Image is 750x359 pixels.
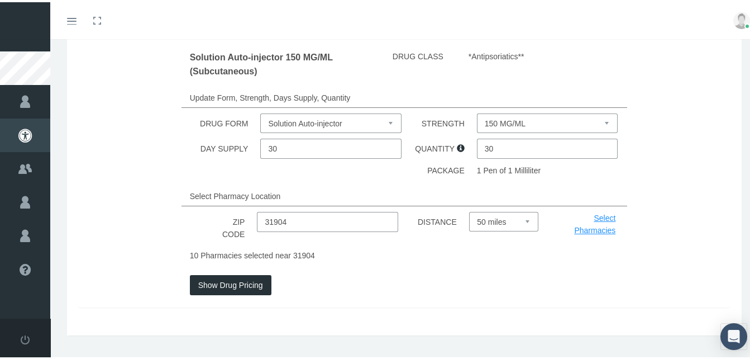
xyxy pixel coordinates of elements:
[190,273,271,293] button: Show Drug Pricing
[477,162,541,174] label: 1 Pen of 1 Milliliter
[212,210,253,242] label: ZIP CODE
[469,48,524,60] label: *Antipsoriatics**
[190,184,289,204] label: Select Pharmacy Location
[393,48,452,64] label: DRUG CLASS
[418,210,465,229] label: DISTANCE
[200,111,256,131] label: DRUG FORM
[574,211,615,233] a: Select Pharmacies
[422,111,473,131] label: STRENGTH
[427,162,473,178] label: PACKAGE
[190,48,341,76] label: Solution Auto-injector 150 MG/ML (Subcutaneous)
[200,136,257,156] label: DAY SUPPLY
[190,86,359,105] label: Update Form, Strength, Days Supply, Quantity
[733,10,750,27] img: user-placeholder.jpg
[190,247,619,259] p: 10 Pharmacies selected near 31904
[257,210,398,230] input: Zip Code
[415,136,472,156] label: QUANTITY
[720,321,747,348] div: Open Intercom Messenger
